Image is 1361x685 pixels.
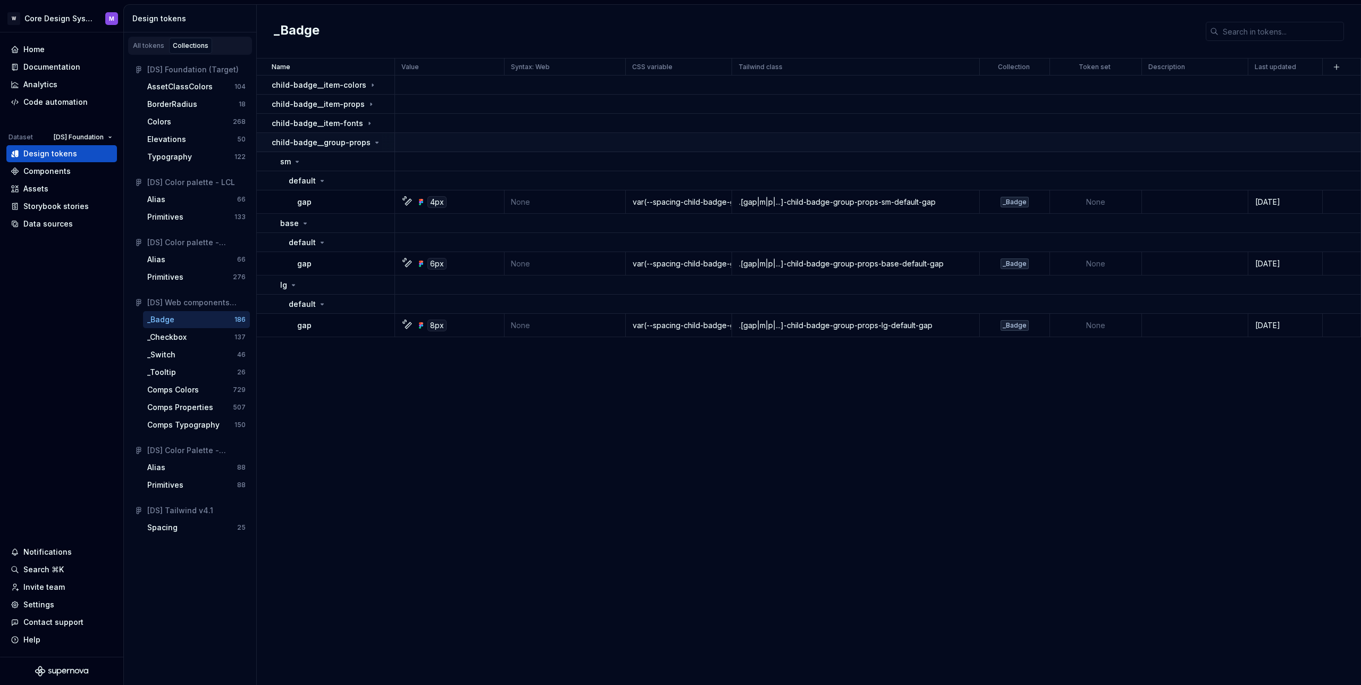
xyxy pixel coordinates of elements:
[147,116,171,127] div: Colors
[143,477,250,494] button: Primitives88
[173,41,208,50] div: Collections
[272,99,365,110] p: child-badge__item-props
[233,386,246,394] div: 729
[237,350,246,359] div: 46
[626,197,731,207] div: var(--spacing-child-badge-group-props-sm-default-gap)
[23,148,77,159] div: Design tokens
[147,332,187,343] div: _Checkbox
[632,63,673,71] p: CSS variable
[143,96,250,113] button: BorderRadius18
[54,133,104,141] span: [DS] Foundation
[23,166,71,177] div: Components
[143,311,250,328] button: _Badge186
[6,631,117,648] button: Help
[1001,258,1029,269] div: _Badge
[143,346,250,363] button: _Switch46
[272,63,290,71] p: Name
[23,97,88,107] div: Code automation
[1050,314,1142,337] td: None
[1249,320,1322,331] div: [DATE]
[23,634,40,645] div: Help
[505,252,626,275] td: None
[143,78,250,95] button: AssetClassColors104
[147,420,220,430] div: Comps Typography
[23,599,54,610] div: Settings
[147,64,246,75] div: [DS] Foundation (Target)
[147,480,183,490] div: Primitives
[143,251,250,268] button: Alias66
[23,547,72,557] div: Notifications
[49,130,117,145] button: [DS] Foundation
[511,63,550,71] p: Syntax: Web
[6,596,117,613] a: Settings
[505,314,626,337] td: None
[733,258,979,269] div: .[gap|m|p|...]-child-badge-group-props-base-default-gap
[1249,258,1322,269] div: [DATE]
[733,320,979,331] div: .[gap|m|p|...]-child-badge-group-props-lg-default-gap
[234,421,246,429] div: 150
[147,297,246,308] div: [DS] Web components (Target)
[233,403,246,412] div: 507
[237,135,246,144] div: 50
[280,218,299,229] p: base
[143,399,250,416] a: Comps Properties507
[6,579,117,596] a: Invite team
[6,544,117,561] button: Notifications
[297,320,312,331] p: gap
[237,463,246,472] div: 88
[427,258,447,270] div: 6px
[147,462,165,473] div: Alias
[237,195,246,204] div: 66
[233,118,246,126] div: 268
[2,7,121,30] button: WCore Design SystemM
[6,163,117,180] a: Components
[147,349,175,360] div: _Switch
[6,76,117,93] a: Analytics
[147,314,174,325] div: _Badge
[143,364,250,381] button: _Tooltip26
[7,12,20,25] div: W
[9,133,33,141] div: Dataset
[109,14,114,23] div: M
[133,41,164,50] div: All tokens
[143,131,250,148] a: Elevations50
[143,329,250,346] button: _Checkbox137
[143,459,250,476] button: Alias88
[23,219,73,229] div: Data sources
[143,208,250,225] button: Primitives133
[23,564,64,575] div: Search ⌘K
[401,63,419,71] p: Value
[1148,63,1185,71] p: Description
[233,273,246,281] div: 276
[143,519,250,536] button: Spacing25
[234,333,246,341] div: 137
[143,191,250,208] button: Alias66
[280,156,291,167] p: sm
[289,176,316,186] p: default
[143,416,250,433] button: Comps Typography150
[427,196,447,208] div: 4px
[280,280,287,290] p: lg
[147,177,246,188] div: [DS] Color palette - LCL
[143,381,250,398] button: Comps Colors729
[147,99,197,110] div: BorderRadius
[626,258,731,269] div: var(--spacing-child-badge-group-props-base-default-gap)
[234,213,246,221] div: 133
[237,255,246,264] div: 66
[147,367,176,378] div: _Tooltip
[274,22,320,41] h2: _Badge
[6,145,117,162] a: Design tokens
[1001,320,1029,331] div: _Badge
[272,80,366,90] p: child-badge__item-colors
